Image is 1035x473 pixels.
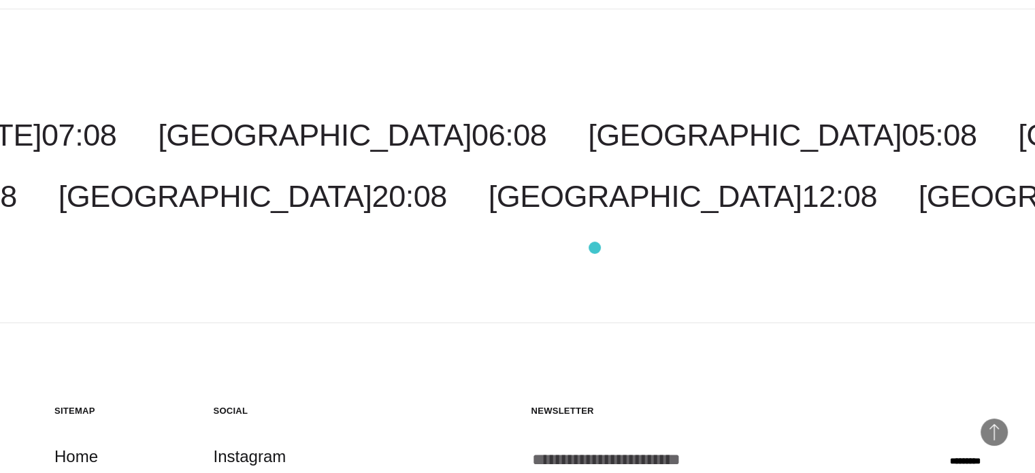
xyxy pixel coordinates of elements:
[54,405,186,417] h5: Sitemap
[42,118,116,152] span: 07:08
[372,179,446,214] span: 20:08
[902,118,976,152] span: 05:08
[531,405,981,417] h5: Newsletter
[214,405,346,417] h5: Social
[588,118,976,152] a: [GEOGRAPHIC_DATA]05:08
[158,118,546,152] a: [GEOGRAPHIC_DATA]06:08
[981,419,1008,446] button: Back to Top
[489,179,877,214] a: [GEOGRAPHIC_DATA]12:08
[472,118,546,152] span: 06:08
[54,444,98,470] a: Home
[802,179,876,214] span: 12:08
[59,179,447,214] a: [GEOGRAPHIC_DATA]20:08
[214,444,286,470] a: Instagram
